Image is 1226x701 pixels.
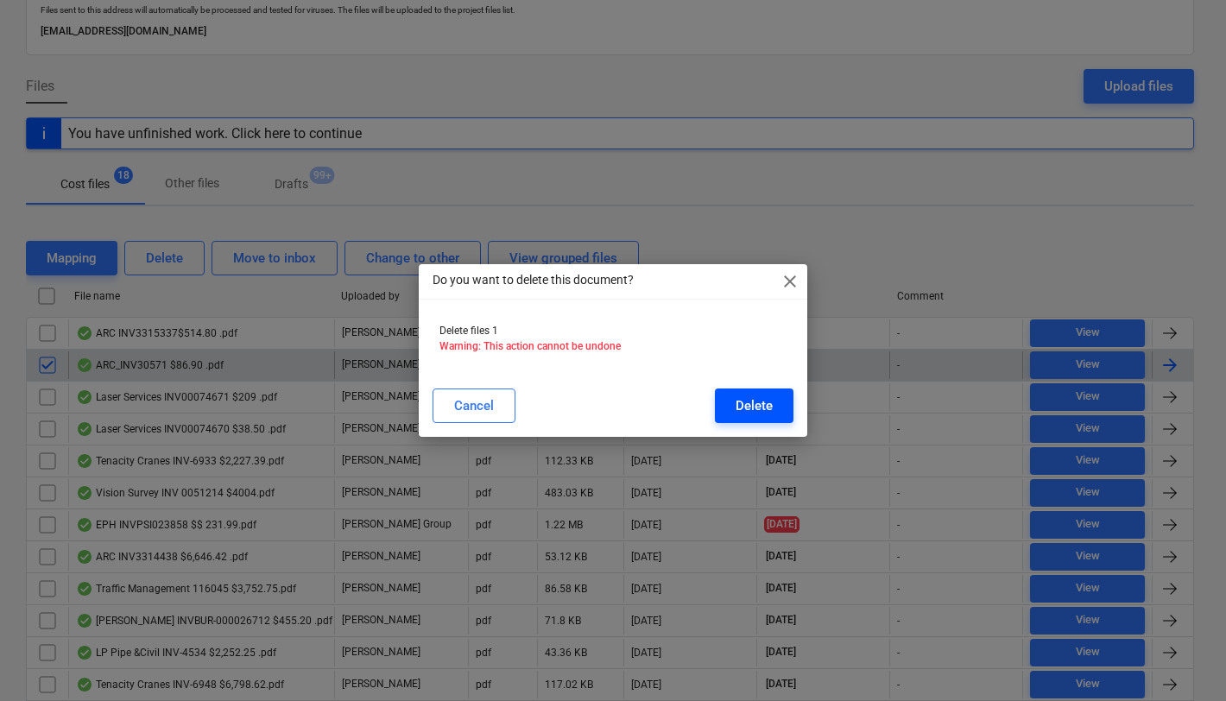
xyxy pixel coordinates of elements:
iframe: Chat Widget [1140,618,1226,701]
p: Warning: This action cannot be undone [439,339,787,354]
div: Cancel [454,395,494,417]
button: Delete [715,388,793,423]
p: Do you want to delete this document? [433,271,634,289]
div: Delete [736,395,773,417]
button: Cancel [433,388,515,423]
span: close [780,271,800,292]
p: Delete files 1 [439,324,787,338]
